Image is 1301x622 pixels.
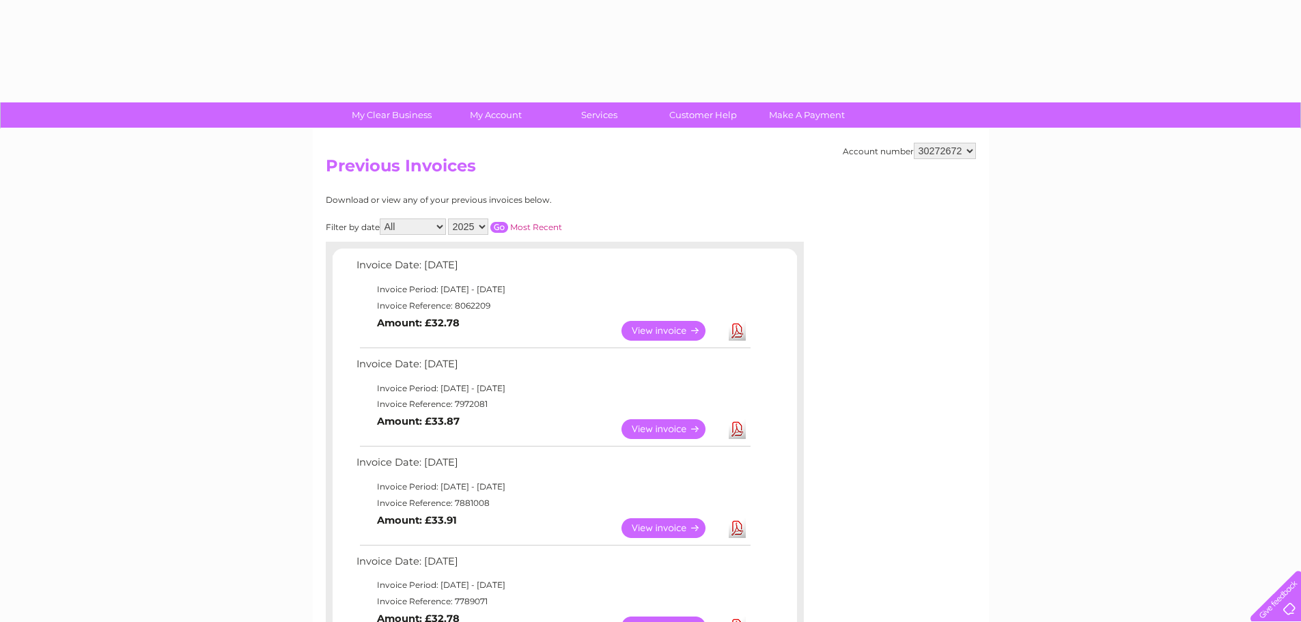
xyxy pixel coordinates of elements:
a: View [621,518,722,538]
td: Invoice Date: [DATE] [353,453,753,479]
a: Download [729,518,746,538]
b: Amount: £32.78 [377,317,460,329]
td: Invoice Date: [DATE] [353,355,753,380]
h2: Previous Invoices [326,156,976,182]
td: Invoice Reference: 7972081 [353,396,753,412]
td: Invoice Reference: 7881008 [353,495,753,511]
td: Invoice Period: [DATE] - [DATE] [353,281,753,298]
a: Most Recent [510,222,562,232]
td: Invoice Period: [DATE] - [DATE] [353,577,753,593]
td: Invoice Period: [DATE] - [DATE] [353,380,753,397]
a: Download [729,321,746,341]
a: My Account [439,102,552,128]
a: Services [543,102,656,128]
a: Make A Payment [751,102,863,128]
b: Amount: £33.87 [377,415,460,427]
a: View [621,321,722,341]
a: Download [729,419,746,439]
td: Invoice Period: [DATE] - [DATE] [353,479,753,495]
a: Customer Help [647,102,759,128]
a: My Clear Business [335,102,448,128]
div: Account number [843,143,976,159]
td: Invoice Date: [DATE] [353,256,753,281]
td: Invoice Reference: 7789071 [353,593,753,610]
td: Invoice Reference: 8062209 [353,298,753,314]
td: Invoice Date: [DATE] [353,552,753,578]
a: View [621,419,722,439]
div: Download or view any of your previous invoices below. [326,195,684,205]
div: Filter by date [326,218,684,235]
b: Amount: £33.91 [377,514,457,526]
